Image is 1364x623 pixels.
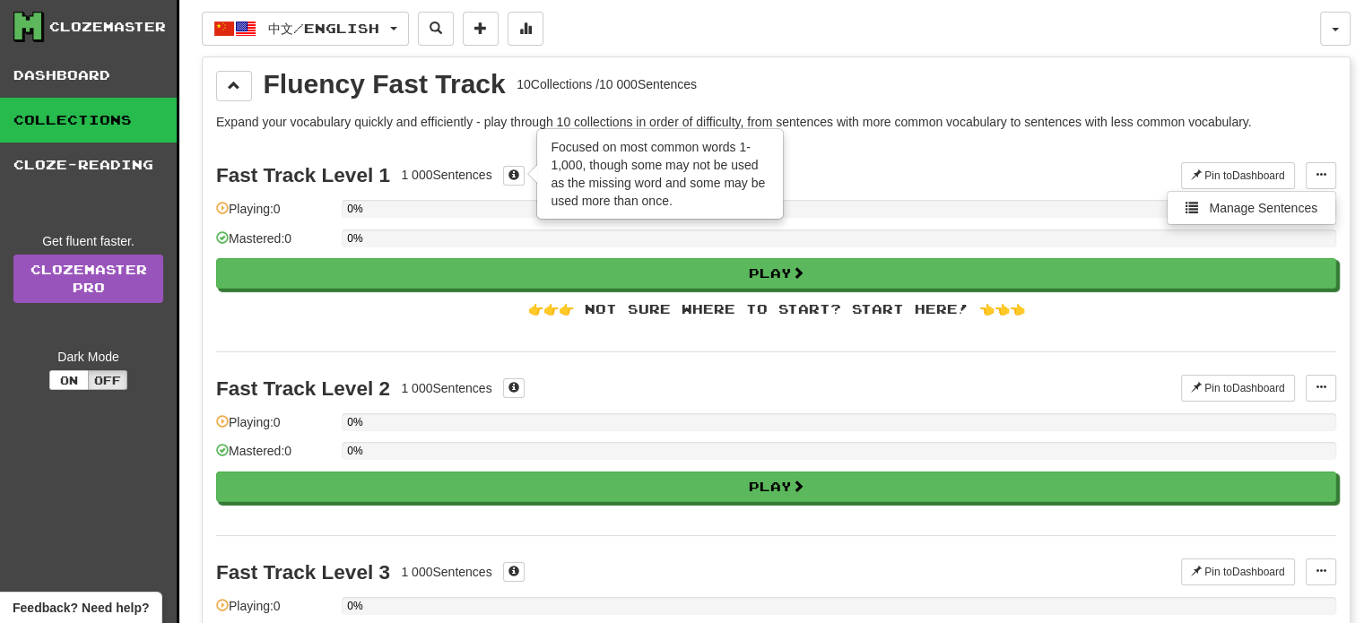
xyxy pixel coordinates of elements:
[401,379,491,397] div: 1 000 Sentences
[216,164,390,186] div: Fast Track Level 1
[401,563,491,581] div: 1 000 Sentences
[463,12,499,46] button: Add sentence to collection
[216,413,333,443] div: Playing: 0
[216,200,333,229] div: Playing: 0
[508,12,543,46] button: More stats
[202,12,409,46] button: 中文/English
[1209,201,1317,215] span: Manage Sentences
[216,377,390,400] div: Fast Track Level 2
[1181,375,1295,402] button: Pin toDashboard
[538,130,782,218] div: Focused on most common words 1-1,000, though some may not be used as the missing word and some ma...
[13,599,149,617] span: Open feedback widget
[216,442,333,472] div: Mastered: 0
[268,21,379,36] span: 中文 / English
[1181,558,1295,585] button: Pin toDashboard
[13,232,163,250] div: Get fluent faster.
[13,348,163,366] div: Dark Mode
[401,166,491,184] div: 1 000 Sentences
[418,12,454,46] button: Search sentences
[264,71,506,98] div: Fluency Fast Track
[517,75,697,93] div: 10 Collections / 10 000 Sentences
[216,113,1336,131] p: Expand your vocabulary quickly and efficiently - play through 10 collections in order of difficul...
[13,255,163,303] a: ClozemasterPro
[1181,162,1295,189] button: Pin toDashboard
[216,472,1336,502] button: Play
[88,370,127,390] button: Off
[216,300,1336,318] div: 👉👉👉 Not sure where to start? Start here! 👈👈👈
[49,370,89,390] button: On
[49,18,166,36] div: Clozemaster
[216,561,390,584] div: Fast Track Level 3
[1168,196,1335,220] a: Manage Sentences
[216,258,1336,289] button: Play
[216,229,333,259] div: Mastered: 0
